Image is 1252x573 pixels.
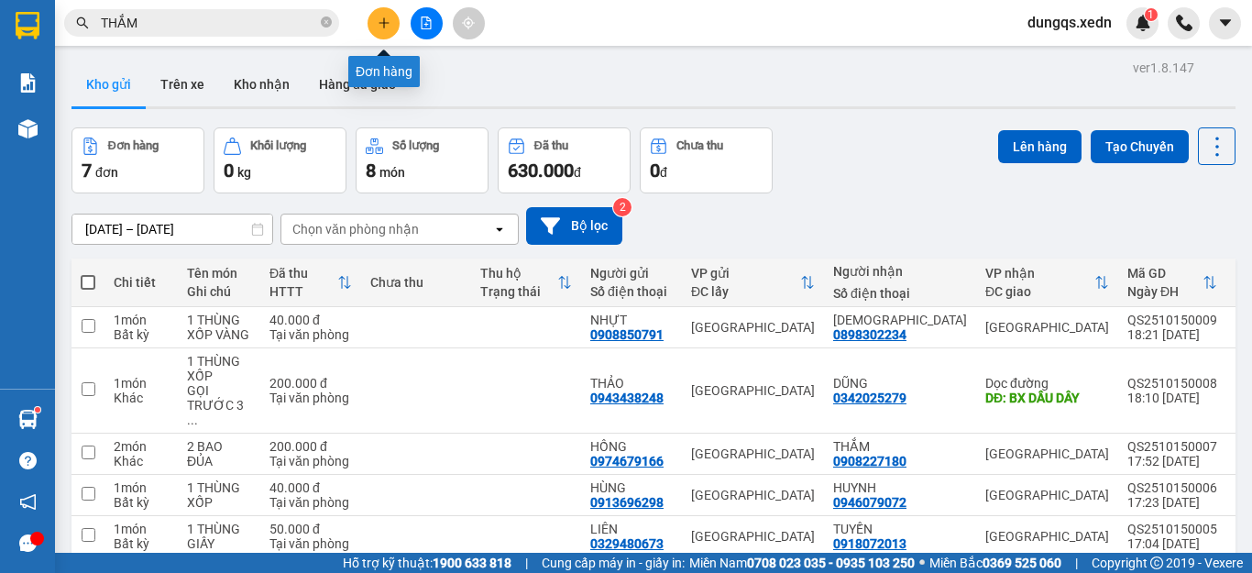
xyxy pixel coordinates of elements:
[462,17,475,29] span: aim
[471,259,581,307] th: Toggle SortBy
[114,376,169,391] div: 1 món
[269,495,352,510] div: Tại văn phòng
[833,327,906,342] div: 0898302234
[691,488,815,502] div: [GEOGRAPHIC_DATA]
[370,275,462,290] div: Chưa thu
[187,284,251,299] div: Ghi chú
[237,165,251,180] span: kg
[114,480,169,495] div: 1 món
[187,413,198,427] span: ...
[590,266,673,281] div: Người gửi
[95,165,118,180] span: đơn
[590,391,664,405] div: 0943438248
[833,313,967,327] div: ĐẠO
[114,313,169,327] div: 1 món
[114,522,169,536] div: 1 món
[321,15,332,32] span: close-circle
[114,391,169,405] div: Khác
[833,286,967,301] div: Số điện thoại
[76,17,89,29] span: search
[269,327,352,342] div: Tại văn phòng
[269,391,352,405] div: Tại văn phòng
[747,556,915,570] strong: 0708 023 035 - 0935 103 250
[1127,522,1217,536] div: QS2510150005
[348,56,420,87] div: Đơn hàng
[1135,15,1151,31] img: icon-new-feature
[590,454,664,468] div: 0974679166
[368,7,400,39] button: plus
[114,536,169,551] div: Bất kỳ
[379,165,405,180] span: món
[640,127,773,193] button: Chưa thu0đ
[1091,130,1189,163] button: Tạo Chuyến
[420,17,433,29] span: file-add
[1013,11,1126,34] span: dungqs.xedn
[508,160,574,182] span: 630.000
[154,87,252,110] li: (c) 2017
[343,553,511,573] span: Hỗ trợ kỹ thuật:
[19,452,37,469] span: question-circle
[574,165,581,180] span: đ
[1075,553,1078,573] span: |
[187,354,251,383] div: 1 THÙNG XỐP
[1127,391,1217,405] div: 18:10 [DATE]
[71,62,146,106] button: Kho gửi
[833,454,906,468] div: 0908227180
[1145,8,1158,21] sup: 1
[929,553,1061,573] span: Miền Bắc
[304,62,411,106] button: Hàng đã giao
[590,495,664,510] div: 0913696298
[269,522,352,536] div: 50.000 đ
[72,215,272,244] input: Select a date range.
[1127,536,1217,551] div: 17:04 [DATE]
[590,480,673,495] div: HÙNG
[613,198,631,216] sup: 2
[16,12,39,39] img: logo-vxr
[187,313,251,342] div: 1 THÙNG XỐP VÀNG
[269,480,352,495] div: 40.000 đ
[18,119,38,138] img: warehouse-icon
[18,73,38,93] img: solution-icon
[433,556,511,570] strong: 1900 633 818
[187,439,251,468] div: 2 BAO ĐỦA
[154,70,252,84] b: [DOMAIN_NAME]
[534,139,568,152] div: Đã thu
[19,534,37,552] span: message
[833,522,967,536] div: TUYỀN
[366,160,376,182] span: 8
[1217,15,1234,31] span: caret-down
[214,127,346,193] button: Khối lượng0kg
[833,439,967,454] div: THẮM
[35,407,40,413] sup: 1
[269,454,352,468] div: Tại văn phòng
[71,127,204,193] button: Đơn hàng7đơn
[590,536,664,551] div: 0329480673
[199,23,243,67] img: logo.jpg
[833,480,967,495] div: HUYNH
[269,284,337,299] div: HTTT
[453,7,485,39] button: aim
[525,553,528,573] span: |
[985,266,1094,281] div: VP nhận
[676,139,723,152] div: Chưa thu
[985,284,1094,299] div: ĐC giao
[691,320,815,335] div: [GEOGRAPHIC_DATA]
[187,522,251,551] div: 1 THÙNG GIẤY
[590,327,664,342] div: 0908850791
[1127,313,1217,327] div: QS2510150009
[590,522,673,536] div: LIÊN
[691,529,815,544] div: [GEOGRAPHIC_DATA]
[1127,376,1217,391] div: QS2510150008
[1127,495,1217,510] div: 17:23 [DATE]
[1127,480,1217,495] div: QS2510150006
[526,207,622,245] button: Bộ lọc
[411,7,443,39] button: file-add
[691,446,815,461] div: [GEOGRAPHIC_DATA]
[689,553,915,573] span: Miền Nam
[356,127,489,193] button: Số lượng8món
[269,376,352,391] div: 200.000 đ
[590,376,673,391] div: THẢO
[114,327,169,342] div: Bất kỳ
[250,139,306,152] div: Khối lượng
[480,266,557,281] div: Thu hộ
